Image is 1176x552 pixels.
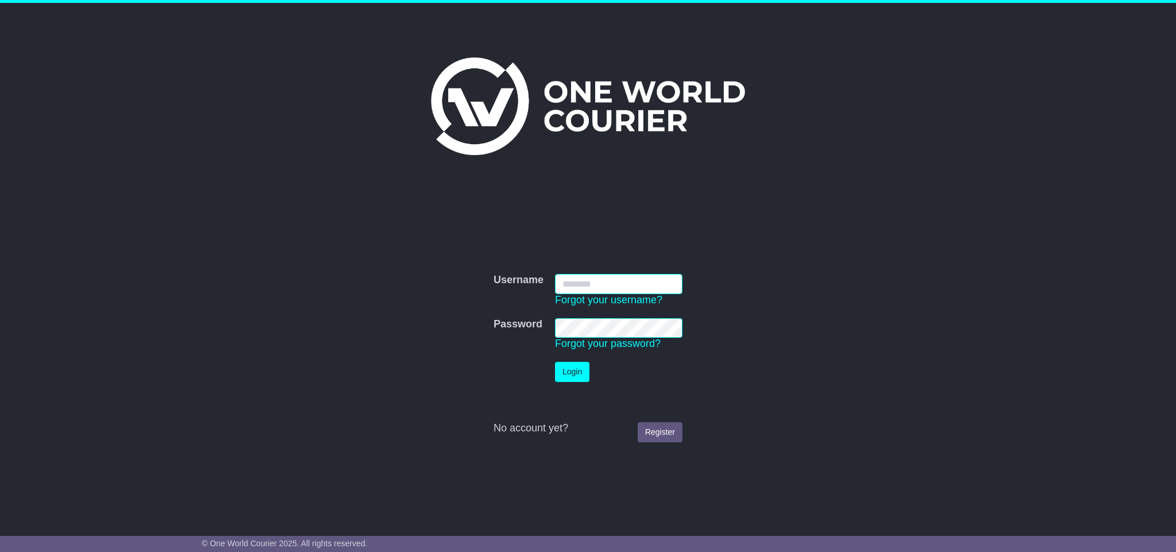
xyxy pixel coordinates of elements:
a: Forgot your password? [555,338,661,349]
label: Username [494,274,544,287]
img: One World [431,57,744,155]
div: No account yet? [494,422,682,435]
label: Password [494,318,542,331]
a: Forgot your username? [555,294,662,306]
span: © One World Courier 2025. All rights reserved. [202,539,368,548]
a: Register [638,422,682,442]
button: Login [555,362,589,382]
